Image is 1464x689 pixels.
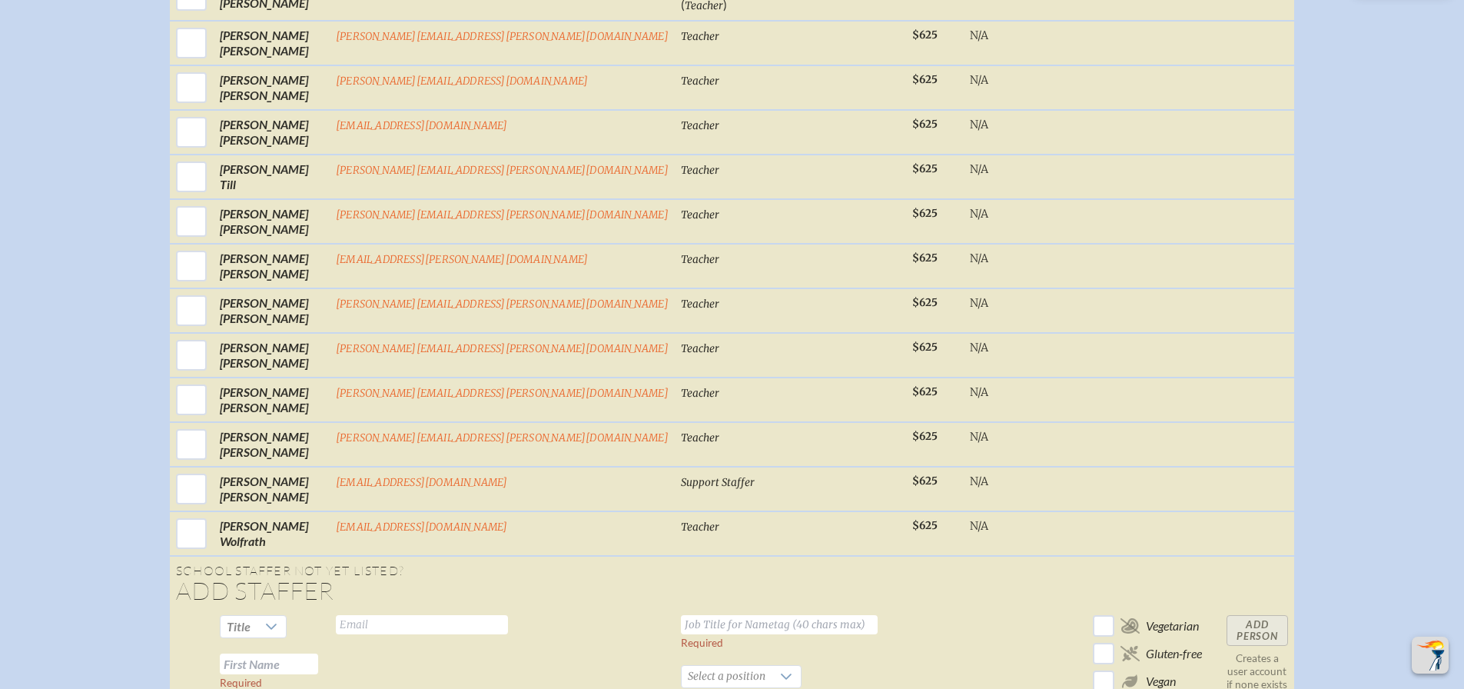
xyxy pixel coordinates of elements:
[1412,637,1449,674] button: Scroll Top
[912,28,938,42] span: $625
[336,521,508,534] a: [EMAIL_ADDRESS][DOMAIN_NAME]
[214,511,330,556] td: [PERSON_NAME] Wolfrath
[912,341,938,354] span: $625
[1146,674,1176,689] span: Vegan
[336,431,669,444] a: [PERSON_NAME][EMAIL_ADDRESS][PERSON_NAME][DOMAIN_NAME]
[912,162,938,175] span: $625
[912,519,938,532] span: $625
[912,251,938,265] span: $625
[214,333,330,378] td: [PERSON_NAME] [PERSON_NAME]
[681,431,719,444] span: Teacher
[336,476,508,489] a: [EMAIL_ADDRESS][DOMAIN_NAME]
[214,378,330,422] td: [PERSON_NAME] [PERSON_NAME]
[214,422,330,467] td: [PERSON_NAME] [PERSON_NAME]
[214,65,330,110] td: [PERSON_NAME] [PERSON_NAME]
[681,75,719,88] span: Teacher
[214,110,330,155] td: [PERSON_NAME] [PERSON_NAME]
[336,615,508,634] input: Email
[681,298,719,311] span: Teacher
[970,73,988,87] span: N/A
[912,474,938,488] span: $625
[912,207,938,220] span: $625
[227,619,251,634] span: Title
[214,199,330,244] td: [PERSON_NAME] [PERSON_NAME]
[221,616,257,637] span: Title
[336,164,669,177] a: [PERSON_NAME][EMAIL_ADDRESS][PERSON_NAME][DOMAIN_NAME]
[336,119,508,132] a: [EMAIL_ADDRESS][DOMAIN_NAME]
[681,253,719,266] span: Teacher
[1415,640,1446,671] img: To the top
[681,615,878,634] input: Job Title for Nametag (40 chars max)
[681,208,719,221] span: Teacher
[970,474,988,488] span: N/A
[214,467,330,511] td: [PERSON_NAME] [PERSON_NAME]
[970,519,988,533] span: N/A
[970,28,988,42] span: N/A
[970,341,988,354] span: N/A
[912,118,938,131] span: $625
[970,430,988,444] span: N/A
[681,164,719,177] span: Teacher
[970,385,988,399] span: N/A
[681,521,719,534] span: Teacher
[682,666,772,687] span: Select a position
[220,677,262,689] label: Required
[681,637,723,649] label: Required
[220,654,318,674] input: First Name
[912,296,938,309] span: $625
[336,387,669,400] a: [PERSON_NAME][EMAIL_ADDRESS][PERSON_NAME][DOMAIN_NAME]
[681,30,719,43] span: Teacher
[214,244,330,288] td: [PERSON_NAME] [PERSON_NAME]
[336,342,669,355] a: [PERSON_NAME][EMAIL_ADDRESS][PERSON_NAME][DOMAIN_NAME]
[214,288,330,333] td: [PERSON_NAME] [PERSON_NAME]
[1146,646,1202,661] span: Gluten-free
[336,298,669,311] a: [PERSON_NAME][EMAIL_ADDRESS][PERSON_NAME][DOMAIN_NAME]
[970,162,988,176] span: N/A
[912,430,938,443] span: $625
[970,296,988,310] span: N/A
[214,21,330,65] td: [PERSON_NAME] [PERSON_NAME]
[970,207,988,221] span: N/A
[336,253,588,266] a: [EMAIL_ADDRESS][PERSON_NAME][DOMAIN_NAME]
[336,208,669,221] a: [PERSON_NAME][EMAIL_ADDRESS][PERSON_NAME][DOMAIN_NAME]
[336,75,588,88] a: [PERSON_NAME][EMAIL_ADDRESS][DOMAIN_NAME]
[970,251,988,265] span: N/A
[912,385,938,398] span: $625
[912,73,938,86] span: $625
[336,30,669,43] a: [PERSON_NAME][EMAIL_ADDRESS][PERSON_NAME][DOMAIN_NAME]
[681,119,719,132] span: Teacher
[214,155,330,199] td: [PERSON_NAME] Till
[681,387,719,400] span: Teacher
[681,342,719,355] span: Teacher
[970,118,988,131] span: N/A
[1146,618,1199,634] span: Vegetarian
[681,476,755,489] span: Support Staffer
